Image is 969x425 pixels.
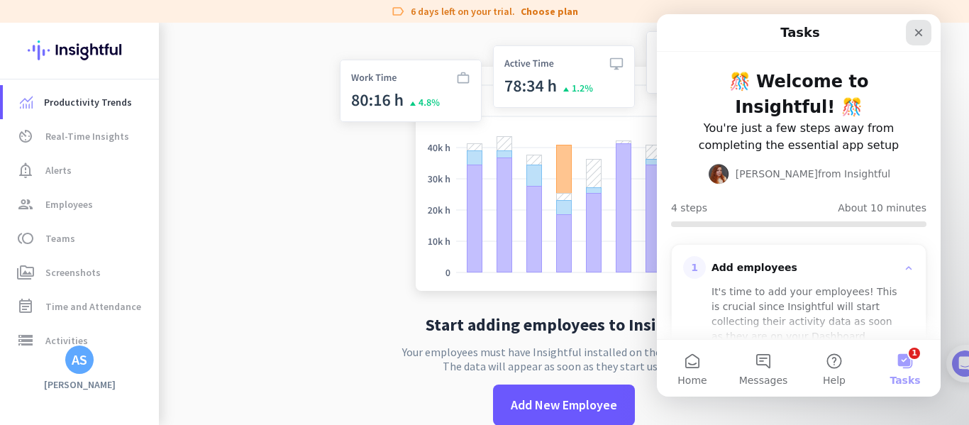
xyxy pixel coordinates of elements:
[167,23,177,425] img: menu-toggle
[45,264,101,281] span: Screenshots
[28,23,131,78] img: Insightful logo
[3,119,159,153] a: av_timerReal-Time Insights
[3,85,159,119] a: menu-itemProductivity Trends
[45,128,129,145] span: Real-Time Insights
[3,153,159,187] a: notification_importantAlerts
[329,23,799,305] img: no-search-results
[3,221,159,255] a: tollTeams
[391,4,405,18] i: label
[3,324,159,358] a: storageActivities
[45,298,141,315] span: Time and Attendance
[17,332,34,349] i: storage
[17,264,34,281] i: perm_media
[3,289,159,324] a: event_noteTime and Attendance
[17,162,34,179] i: notification_important
[521,4,578,18] a: Choose plan
[20,96,33,109] img: menu-item
[45,162,72,179] span: Alerts
[45,332,88,349] span: Activities
[45,196,93,213] span: Employees
[657,14,941,397] iframe: Intercom live chat
[3,187,159,221] a: groupEmployees
[45,230,75,247] span: Teams
[17,128,34,145] i: av_timer
[72,353,87,367] div: AS
[17,298,34,315] i: event_note
[44,94,132,111] span: Productivity Trends
[17,196,34,213] i: group
[402,345,726,373] p: Your employees must have Insightful installed on their computers. The data will appear as soon as...
[426,316,703,333] h2: Start adding employees to Insightful
[3,255,159,289] a: perm_mediaScreenshots
[511,396,617,414] span: Add New Employee
[17,230,34,247] i: toll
